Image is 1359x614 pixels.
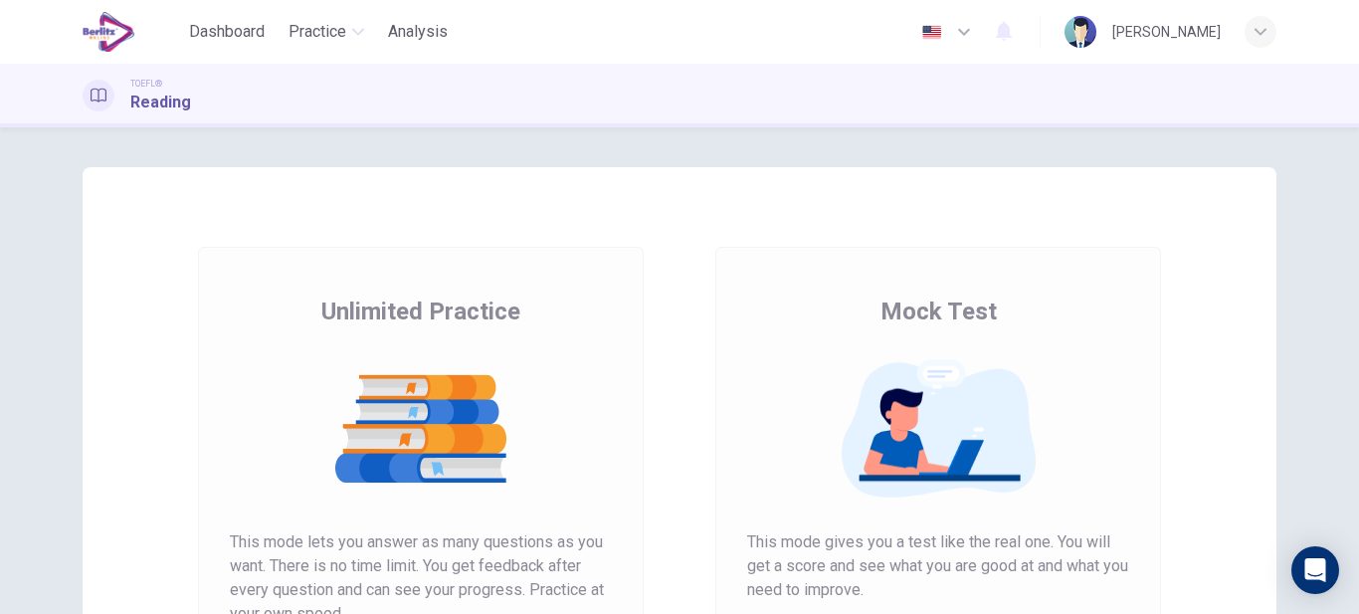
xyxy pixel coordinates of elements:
button: Practice [281,14,372,50]
span: TOEFL® [130,77,162,91]
span: Practice [289,20,346,44]
span: Analysis [388,20,448,44]
img: en [919,25,944,40]
img: Profile picture [1065,16,1096,48]
div: Open Intercom Messenger [1291,546,1339,594]
h1: Reading [130,91,191,114]
button: Dashboard [181,14,273,50]
img: EduSynch logo [83,12,135,52]
span: This mode gives you a test like the real one. You will get a score and see what you are good at a... [747,530,1129,602]
a: EduSynch logo [83,12,181,52]
span: Mock Test [880,296,997,327]
div: [PERSON_NAME] [1112,20,1221,44]
button: Analysis [380,14,456,50]
span: Dashboard [189,20,265,44]
span: Unlimited Practice [321,296,520,327]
